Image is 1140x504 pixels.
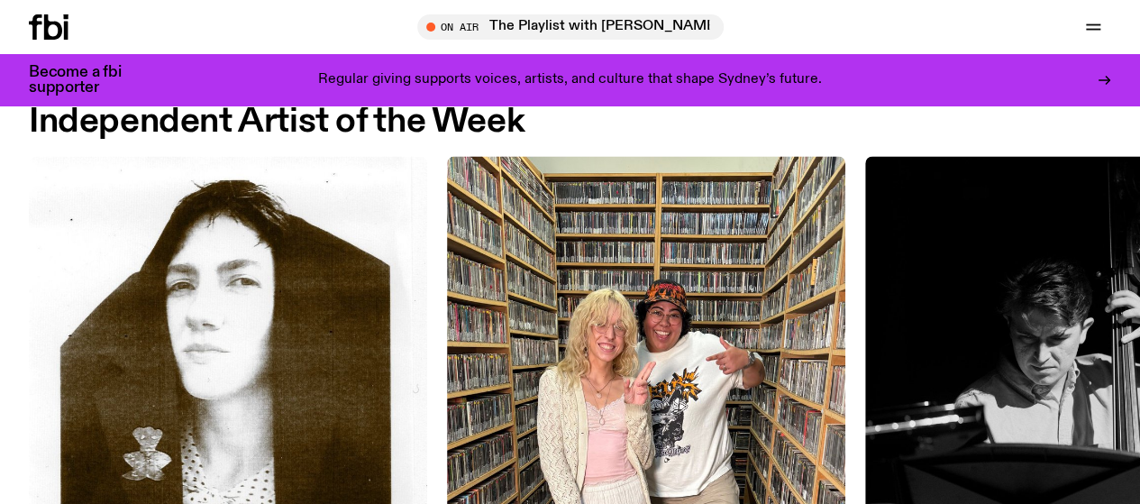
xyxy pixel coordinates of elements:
button: On AirThe Playlist with [PERSON_NAME], [PERSON_NAME], [PERSON_NAME], and Raf [417,14,724,40]
h2: Independent Artist of the Week [29,105,524,138]
p: Regular giving supports voices, artists, and culture that shape Sydney’s future. [318,72,822,88]
h3: Become a fbi supporter [29,65,144,96]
